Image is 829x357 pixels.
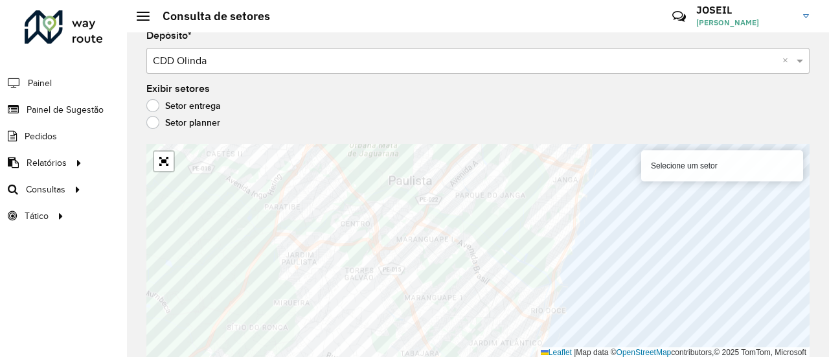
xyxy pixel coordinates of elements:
[150,9,270,23] h2: Consulta de setores
[696,4,793,16] h3: JOSEIL
[26,183,65,196] span: Consultas
[25,130,57,143] span: Pedidos
[665,3,693,30] a: Contato Rápido
[27,103,104,117] span: Painel de Sugestão
[574,348,576,357] span: |
[617,348,672,357] a: OpenStreetMap
[27,156,67,170] span: Relatórios
[154,152,174,171] a: Abrir mapa em tela cheia
[641,150,803,181] div: Selecione um setor
[146,81,210,97] label: Exibir setores
[541,348,572,357] a: Leaflet
[146,99,221,112] label: Setor entrega
[696,17,793,29] span: [PERSON_NAME]
[28,76,52,90] span: Painel
[146,28,192,43] label: Depósito
[782,53,793,69] span: Clear all
[25,209,49,223] span: Tático
[146,116,220,129] label: Setor planner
